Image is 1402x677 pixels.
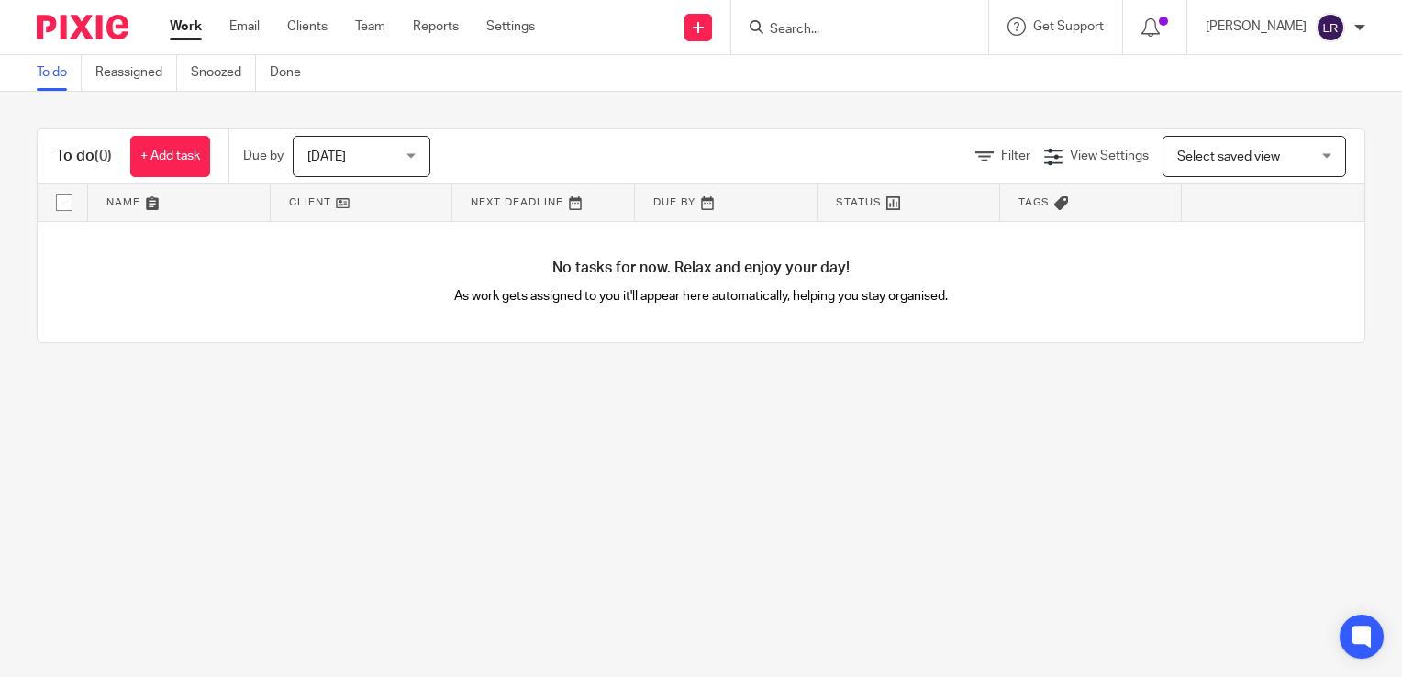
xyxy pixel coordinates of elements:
[1177,150,1280,163] span: Select saved view
[130,136,210,177] a: + Add task
[56,147,112,166] h1: To do
[38,259,1364,278] h4: No tasks for now. Relax and enjoy your day!
[1316,13,1345,42] img: svg%3E
[307,150,346,163] span: [DATE]
[370,287,1033,305] p: As work gets assigned to you it'll appear here automatically, helping you stay organised.
[170,17,202,36] a: Work
[1206,17,1307,36] p: [PERSON_NAME]
[191,55,256,91] a: Snoozed
[1033,20,1104,33] span: Get Support
[1001,150,1030,162] span: Filter
[243,147,284,165] p: Due by
[413,17,459,36] a: Reports
[37,15,128,39] img: Pixie
[1018,197,1050,207] span: Tags
[229,17,260,36] a: Email
[37,55,82,91] a: To do
[95,149,112,163] span: (0)
[287,17,328,36] a: Clients
[1070,150,1149,162] span: View Settings
[768,22,933,39] input: Search
[95,55,177,91] a: Reassigned
[486,17,535,36] a: Settings
[270,55,315,91] a: Done
[355,17,385,36] a: Team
